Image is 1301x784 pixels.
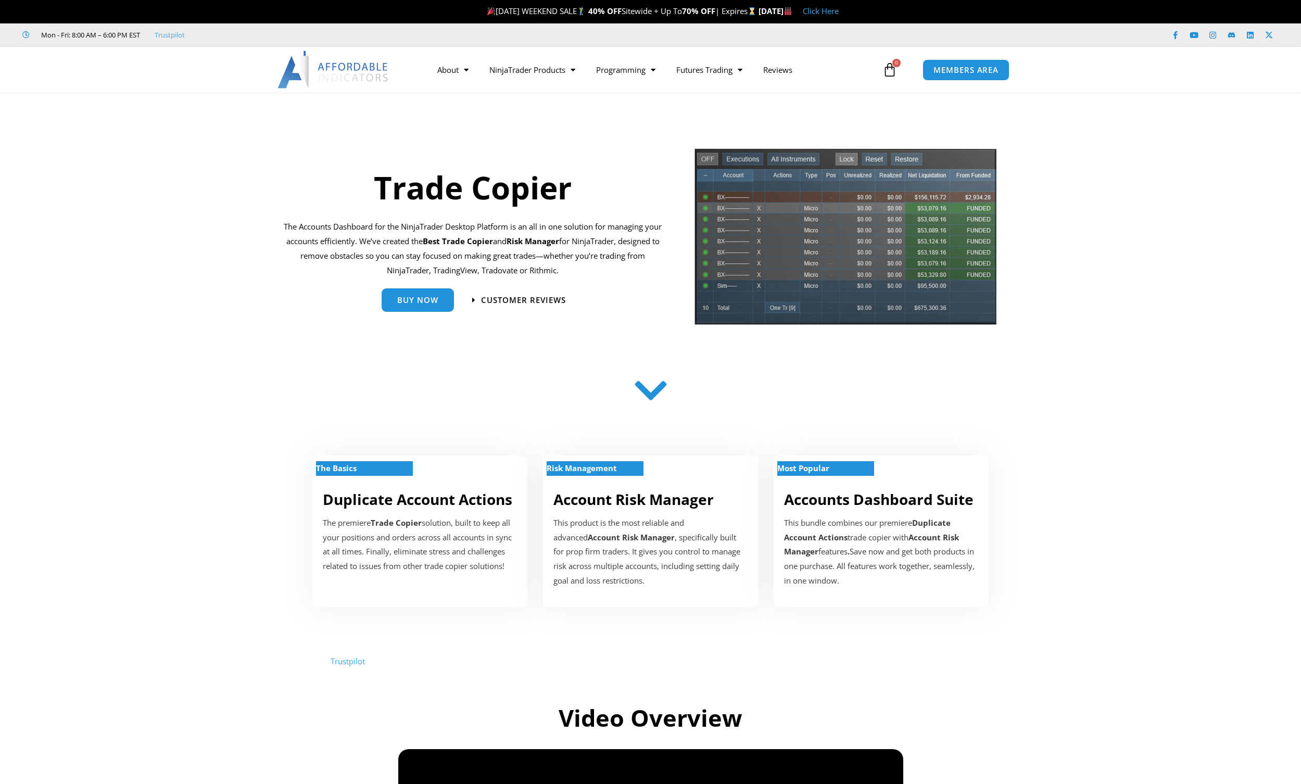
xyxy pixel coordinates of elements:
[666,58,753,82] a: Futures Trading
[753,58,803,82] a: Reviews
[547,463,617,473] strong: Risk Management
[155,29,185,41] a: Trustpilot
[784,489,974,509] a: Accounts Dashboard Suite
[803,6,839,16] a: Click Here
[848,546,850,557] b: .
[784,7,792,15] img: 🏭
[382,288,454,312] a: Buy Now
[748,7,756,15] img: ⌛
[479,58,586,82] a: NinjaTrader Products
[933,66,999,74] span: MEMBERS AREA
[485,6,758,16] span: [DATE] WEEKEND SALE Sitewide + Up To | Expires
[39,29,140,41] span: Mon - Fri: 8:00 AM – 6:00 PM EST
[277,51,389,88] img: LogoAI | Affordable Indicators – NinjaTrader
[682,6,715,16] strong: 70% OFF
[331,656,365,666] a: Trustpilot
[759,6,792,16] strong: [DATE]
[586,58,666,82] a: Programming
[892,59,901,67] span: 0
[323,489,512,509] a: Duplicate Account Actions
[553,489,714,509] a: Account Risk Manager
[487,7,495,15] img: 🎉
[323,516,517,574] p: The premiere solution, built to keep all your positions and orders across all accounts in sync at...
[784,517,951,542] b: Duplicate Account Actions
[472,296,566,304] a: Customer Reviews
[359,703,942,734] h2: Video Overview
[397,296,438,304] span: Buy Now
[577,7,585,15] img: 🏌️‍♂️
[284,220,662,277] p: The Accounts Dashboard for the NinjaTrader Desktop Platform is an all in one solution for managin...
[507,236,559,246] strong: Risk Manager
[553,516,748,588] p: This product is the most reliable and advanced , specifically built for prop firm traders. It giv...
[481,296,566,304] span: Customer Reviews
[371,517,422,528] strong: Trade Copier
[784,516,978,588] div: This bundle combines our premiere trade copier with features Save now and get both products in on...
[693,147,997,333] img: tradecopier | Affordable Indicators – NinjaTrader
[423,236,493,246] b: Best Trade Copier
[427,58,880,82] nav: Menu
[777,463,829,473] strong: Most Popular
[284,166,662,209] h1: Trade Copier
[923,59,1009,81] a: MEMBERS AREA
[588,6,622,16] strong: 40% OFF
[316,463,357,473] strong: The Basics
[588,532,675,542] strong: Account Risk Manager
[867,55,913,85] a: 0
[427,58,479,82] a: About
